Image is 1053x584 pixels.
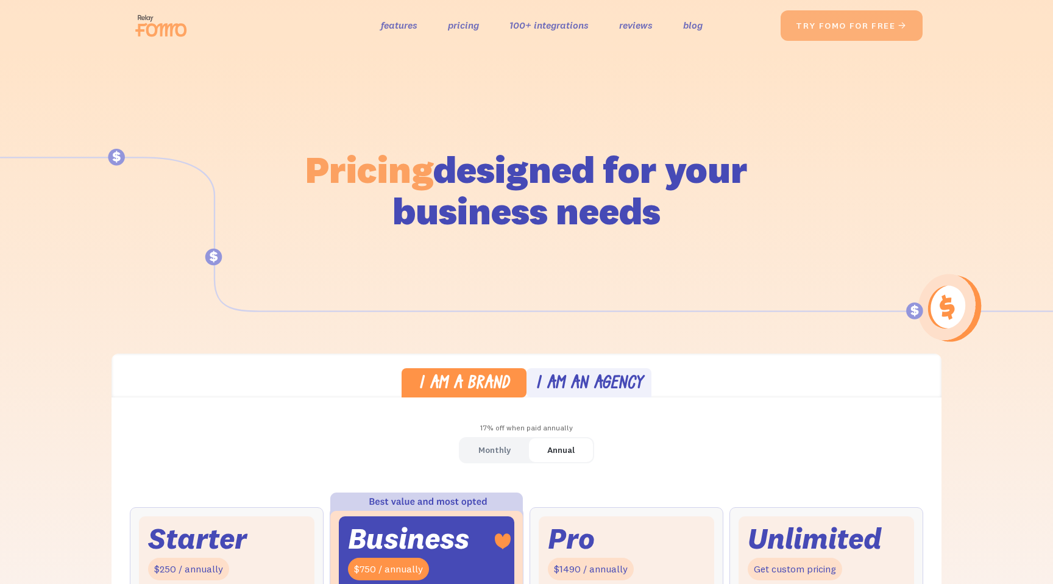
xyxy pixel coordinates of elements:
div: Monthly [478,441,511,459]
a: pricing [448,16,479,34]
a: features [381,16,417,34]
div: $1490 / annually [548,558,634,580]
a: try fomo for free [781,10,923,41]
div: Starter [148,525,247,552]
a: blog [683,16,703,34]
div: Pro [548,525,595,552]
div: Unlimited [748,525,882,552]
div: Annual [547,441,575,459]
div: I am a brand [419,376,509,393]
h1: designed for your business needs [305,149,748,232]
span: Pricing [305,146,433,193]
div: Business [348,525,469,552]
a: 100+ integrations [509,16,589,34]
div: I am an agency [536,376,643,393]
div: $250 / annually [148,558,229,580]
div: 17% off when paid annually [112,419,941,437]
div: Get custom pricing [748,558,842,580]
a: reviews [619,16,653,34]
div: $750 / annually [348,558,429,580]
span:  [898,20,907,31]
